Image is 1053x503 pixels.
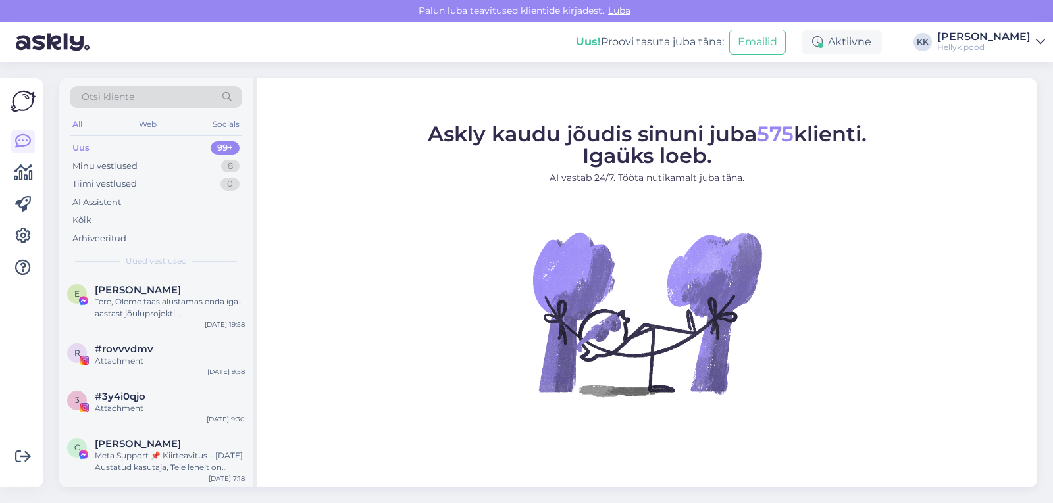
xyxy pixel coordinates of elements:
div: 99+ [211,141,240,155]
span: Uued vestlused [126,255,187,267]
span: E [74,289,80,299]
div: Minu vestlused [72,160,138,173]
div: Uus [72,141,90,155]
div: [DATE] 7:18 [209,473,245,483]
span: 3 [75,395,80,405]
span: C [74,443,80,452]
span: #3y4i0qjo [95,391,145,402]
img: No Chat active [528,195,765,432]
span: Clara Dongo [95,438,181,450]
div: 8 [221,160,240,173]
div: [DATE] 19:58 [205,320,245,329]
a: [PERSON_NAME]Hellyk pood [937,32,1045,53]
div: Socials [210,116,242,133]
span: 575 [757,121,794,147]
div: [PERSON_NAME] [937,32,1031,42]
p: AI vastab 24/7. Tööta nutikamalt juba täna. [428,171,867,185]
div: Attachment [95,355,245,367]
div: All [70,116,85,133]
span: #rovvvdmv [95,343,153,355]
div: Meta Support 📌 Kiirteavitus – [DATE] Austatud kasutaja, Teie lehelt on tuvastatud sisu, mis võib ... [95,450,245,473]
span: Askly kaudu jõudis sinuni juba klienti. Igaüks loeb. [428,121,867,168]
span: Otsi kliente [82,90,134,104]
div: Web [136,116,159,133]
div: Aktiivne [802,30,882,54]
div: Proovi tasuta juba täna: [576,34,724,50]
span: Luba [604,5,634,16]
button: Emailid [729,30,786,55]
div: [DATE] 9:58 [207,367,245,377]
span: Emili Jürgen [95,284,181,296]
div: Kõik [72,214,91,227]
div: [DATE] 9:30 [207,414,245,424]
div: KK [913,33,932,51]
div: Hellyk pood [937,42,1031,53]
b: Uus! [576,36,601,48]
span: r [74,348,80,358]
div: Tere, Oleme taas alustamas enda iga-aastast jõuluprojekti. [PERSON_NAME] saime kontaktid Tartu la... [95,296,245,320]
img: Askly Logo [11,89,36,114]
div: Arhiveeritud [72,232,126,245]
div: 0 [220,178,240,191]
div: AI Assistent [72,196,121,209]
div: Attachment [95,402,245,414]
div: Tiimi vestlused [72,178,137,191]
